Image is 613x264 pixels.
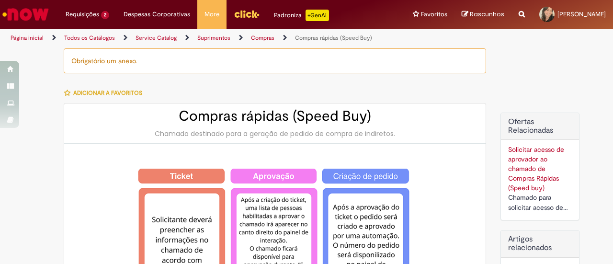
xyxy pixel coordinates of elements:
[470,10,504,19] span: Rascunhos
[101,11,109,19] span: 2
[295,34,372,42] a: Compras rápidas (Speed Buy)
[508,145,564,192] a: Solicitar acesso de aprovador ao chamado de Compras Rápidas (Speed buy)
[64,34,115,42] a: Todos os Catálogos
[7,29,401,47] ul: Trilhas de página
[64,83,148,103] button: Adicionar a Favoritos
[74,129,476,138] div: Chamado destinado para a geração de pedido de compra de indiretos.
[508,235,572,252] h3: Artigos relacionados
[1,5,50,24] img: ServiceNow
[557,10,606,18] span: [PERSON_NAME]
[64,48,486,73] div: Obrigatório um anexo.
[66,10,99,19] span: Requisições
[500,113,579,220] div: Ofertas Relacionadas
[11,34,44,42] a: Página inicial
[306,10,329,21] p: +GenAi
[204,10,219,19] span: More
[124,10,190,19] span: Despesas Corporativas
[73,89,142,97] span: Adicionar a Favoritos
[421,10,447,19] span: Favoritos
[197,34,230,42] a: Suprimentos
[136,34,177,42] a: Service Catalog
[508,118,572,135] h2: Ofertas Relacionadas
[234,7,260,21] img: click_logo_yellow_360x200.png
[274,10,329,21] div: Padroniza
[74,108,476,124] h2: Compras rápidas (Speed Buy)
[462,10,504,19] a: Rascunhos
[508,193,572,213] div: Chamado para solicitar acesso de aprovador ao ticket de Speed buy
[251,34,274,42] a: Compras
